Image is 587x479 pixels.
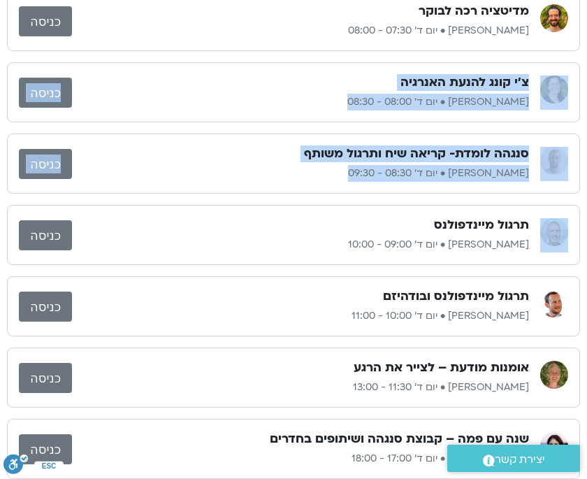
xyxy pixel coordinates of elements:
a: כניסה [19,434,72,464]
img: רונית מלכין [540,76,568,103]
a: כניסה [19,149,72,179]
a: כניסה [19,363,72,393]
h3: אומנות מודעת – לצייר את הרגע [354,359,529,376]
h3: מדיטציה רכה לבוקר [419,3,529,20]
img: דקל קנטי [540,147,568,175]
img: רון כהנא [540,289,568,317]
p: [PERSON_NAME] • יום ד׳ 07:30 - 08:00 [72,22,529,39]
p: [PERSON_NAME] • יום ד׳ 08:00 - 08:30 [72,94,529,110]
p: [PERSON_NAME] • יום ד׳ 09:00 - 10:00 [72,236,529,253]
h3: תרגול מיינדפולנס [434,217,529,234]
h3: צ'י קונג להנעת האנרגיה [400,74,529,91]
h3: שנה עם פמה – קבוצת סנגהה ושיתופים בחדרים [270,431,529,448]
a: כניסה [19,78,72,108]
p: [PERSON_NAME] • יום ד׳ 11:30 - 13:00 [72,379,529,396]
h3: תרגול מיינדפולנס ובודהיזם [383,288,529,305]
p: [PERSON_NAME] • יום ד׳ 10:00 - 11:00 [72,308,529,324]
h3: סנגהה לומדת- קריאה שיח ותרגול משותף [304,145,529,162]
a: כניסה [19,6,72,36]
a: כניסה [19,292,72,322]
img: דורית טייכמן [540,361,568,389]
p: [PERSON_NAME] • יום ד׳ 17:00 - 18:00 [72,450,529,467]
span: יצירת קשר [495,450,545,469]
img: שגב הורוביץ [540,4,568,32]
img: מיכל גורל [540,432,568,460]
p: [PERSON_NAME] • יום ד׳ 08:30 - 09:30 [72,165,529,182]
img: ניב אידלמן [540,218,568,246]
a: יצירת קשר [447,445,580,472]
a: כניסה [19,220,72,250]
